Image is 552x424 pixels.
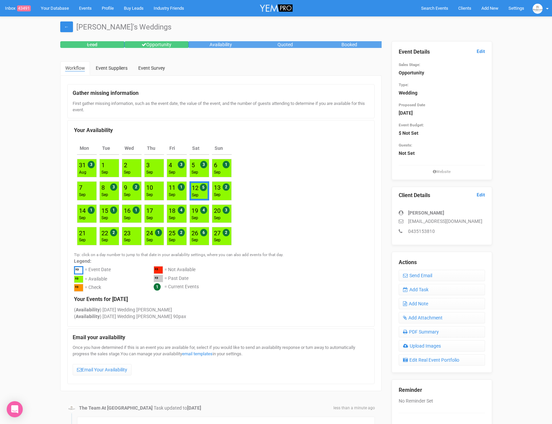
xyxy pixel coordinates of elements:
div: Sep [214,192,221,198]
a: 10 [146,184,153,191]
legend: Actions [399,259,485,266]
a: 26 [191,230,198,237]
span: 2 [178,229,185,236]
div: Sep [124,215,131,221]
div: ²³ [154,275,163,283]
div: ²³ [74,266,83,275]
strong: [PERSON_NAME] [408,210,444,216]
legend: Your Events for [DATE] [74,296,368,303]
div: Sep [169,192,175,198]
div: = Event Date [85,266,111,276]
div: Sep [169,170,175,175]
a: 18 [169,207,175,214]
div: Lead [60,41,125,48]
div: Sep [79,237,86,243]
div: Once you have determined if this is an event you are available for, select if you would like to s... [73,345,369,378]
div: Sep [169,237,175,243]
p: 0435153810 [399,228,485,235]
span: 2 [110,229,117,236]
div: Sep [146,215,153,221]
div: Sep [192,192,199,198]
small: Type: [399,82,408,87]
strong: Not Set [399,150,415,156]
b: [DATE] [187,405,201,411]
div: Sep [146,170,153,175]
div: Sep [79,215,86,221]
div: = Available [85,276,107,284]
a: Add Attachment [399,312,485,323]
a: 21 [79,230,86,237]
span: 1 [155,229,162,236]
a: 1 [101,162,105,169]
legend: Reminder [399,386,485,394]
strong: Opportunity [399,70,424,75]
a: 11 [169,184,175,191]
strong: Availability [76,307,100,312]
a: 8 [101,184,105,191]
a: ← [60,21,73,32]
div: ²³ [154,266,163,274]
th: Thu [144,142,164,155]
div: First gather missing information, such as the event date, the value of the event, and the number ... [73,101,369,113]
div: Sep [214,215,221,221]
a: PDF Summary [399,326,485,338]
small: Tip: click on a day number to jump to that date in your availability settings, where you can also... [74,252,284,257]
a: 6 [214,162,217,169]
th: Mon [77,142,97,155]
th: Tue [99,142,119,155]
th: Sun [212,142,232,155]
span: Clients [458,6,471,11]
th: Wed [122,142,142,155]
strong: The Team At [GEOGRAPHIC_DATA] [79,405,153,411]
div: Sep [146,192,153,198]
a: Add Note [399,298,485,309]
span: 3 [200,161,207,168]
div: Sep [214,170,221,175]
a: 23 [124,230,131,237]
span: 1 [154,283,161,291]
img: BGLogo.jpg [68,405,75,412]
span: 1 [110,206,117,214]
span: Search Events [421,6,448,11]
small: Sales Stage: [399,62,420,67]
div: Sep [124,237,131,243]
a: 14 [79,207,86,214]
a: 13 [214,184,221,191]
a: Edit [477,48,485,55]
div: = Past Date [164,275,188,284]
div: Sep [101,192,108,198]
h1: [PERSON_NAME]'s Weddings [60,23,492,31]
div: Availability [189,41,253,48]
legend: Event Details [399,48,485,56]
a: 31 [79,162,86,169]
small: Event Budget: [399,123,424,127]
span: You can manage your availability in your settings. [121,351,242,356]
span: 5 [200,184,207,191]
a: Edit [477,192,485,198]
a: Add Task [399,284,485,295]
div: Sep [169,215,175,221]
a: Event Suppliers [91,61,133,75]
legend: Gather missing information [73,89,369,97]
a: 2 [124,162,127,169]
small: Website [399,169,485,175]
a: 20 [214,207,221,214]
a: 24 [146,230,153,237]
strong: Wedding [399,90,417,96]
span: 3 [88,161,95,168]
div: ( ) [DATE] Wedding [PERSON_NAME] [74,306,368,313]
a: 27 [214,230,221,237]
div: Sep [191,237,198,243]
div: ²³ [74,284,83,292]
div: Sep [191,170,198,175]
a: 17 [146,207,153,214]
a: 7 [79,184,82,191]
div: Aug [79,170,86,175]
a: Workflow [60,61,90,75]
span: less than a minute ago [333,405,375,411]
strong: Availability [76,314,100,319]
a: 3 [146,162,150,169]
a: Edit Real Event Portfolio [399,354,485,366]
img: BGLogo.jpg [533,4,543,14]
a: 4 [169,162,172,169]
